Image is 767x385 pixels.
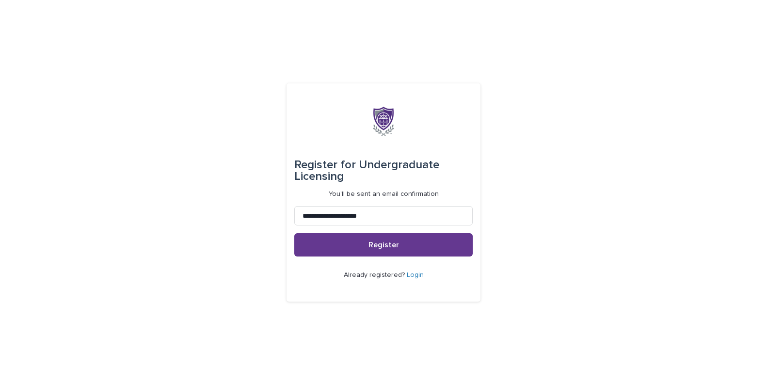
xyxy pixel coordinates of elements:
a: Login [407,272,424,278]
img: x6gApCqSSRW4kcS938hP [373,107,394,136]
span: Register for [294,159,356,171]
span: Register [368,241,399,249]
span: Already registered? [344,272,407,278]
div: Undergraduate Licensing [294,151,473,190]
button: Register [294,233,473,257]
p: You'll be sent an email confirmation [329,190,439,198]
